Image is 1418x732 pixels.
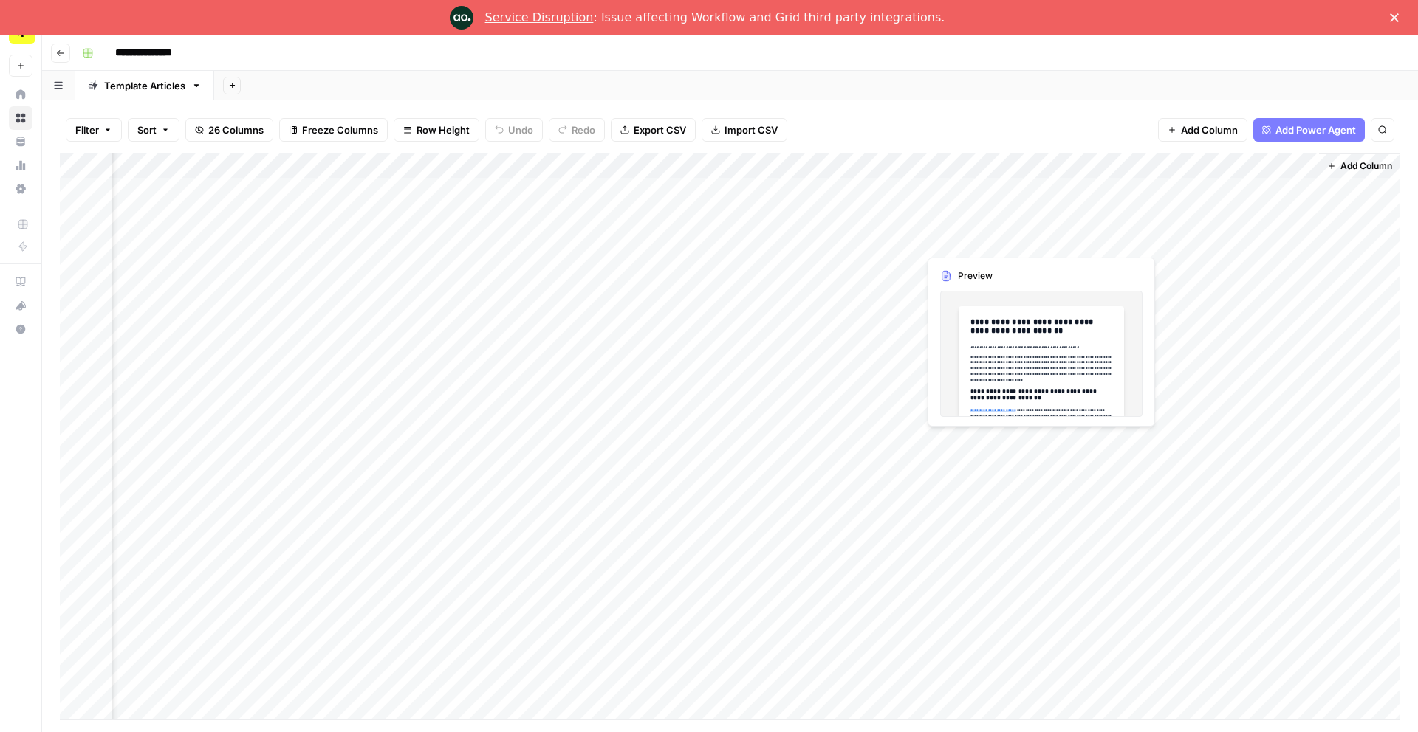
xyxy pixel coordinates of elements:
a: Template Articles [75,71,214,100]
button: Add Column [1321,156,1398,176]
div: What's new? [10,294,32,317]
span: Add Column [1181,122,1238,137]
div: Template Articles [104,78,185,93]
button: Freeze Columns [279,118,388,142]
button: What's new? [9,294,32,317]
button: Redo [549,118,605,142]
span: Sort [137,122,157,137]
img: Profile image for Engineering [450,6,473,30]
button: 26 Columns [185,118,273,142]
button: Import CSV [702,118,787,142]
button: Filter [66,118,122,142]
button: Sort [128,118,179,142]
span: Export CSV [634,122,686,137]
a: Your Data [9,130,32,153]
button: Undo [485,118,543,142]
span: Import CSV [725,122,778,137]
button: Add Power Agent [1253,118,1365,142]
a: Settings [9,177,32,201]
div: : Issue affecting Workflow and Grid third party integrations. [485,10,945,25]
span: Redo [572,122,595,137]
span: Undo [508,122,533,137]
span: Filter [75,122,99,137]
span: Add Power Agent [1275,122,1356,137]
span: Row Height [417,122,470,137]
button: Export CSV [611,118,696,142]
button: Row Height [394,118,479,142]
div: Close [1390,13,1405,22]
span: Freeze Columns [302,122,378,137]
span: Add Column [1340,159,1392,173]
a: Service Disruption [485,10,594,24]
a: Usage [9,153,32,177]
a: Browse [9,106,32,130]
a: AirOps Academy [9,270,32,294]
button: Add Column [1158,118,1247,142]
a: Home [9,83,32,106]
button: Help + Support [9,317,32,341]
span: 26 Columns [208,122,264,137]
